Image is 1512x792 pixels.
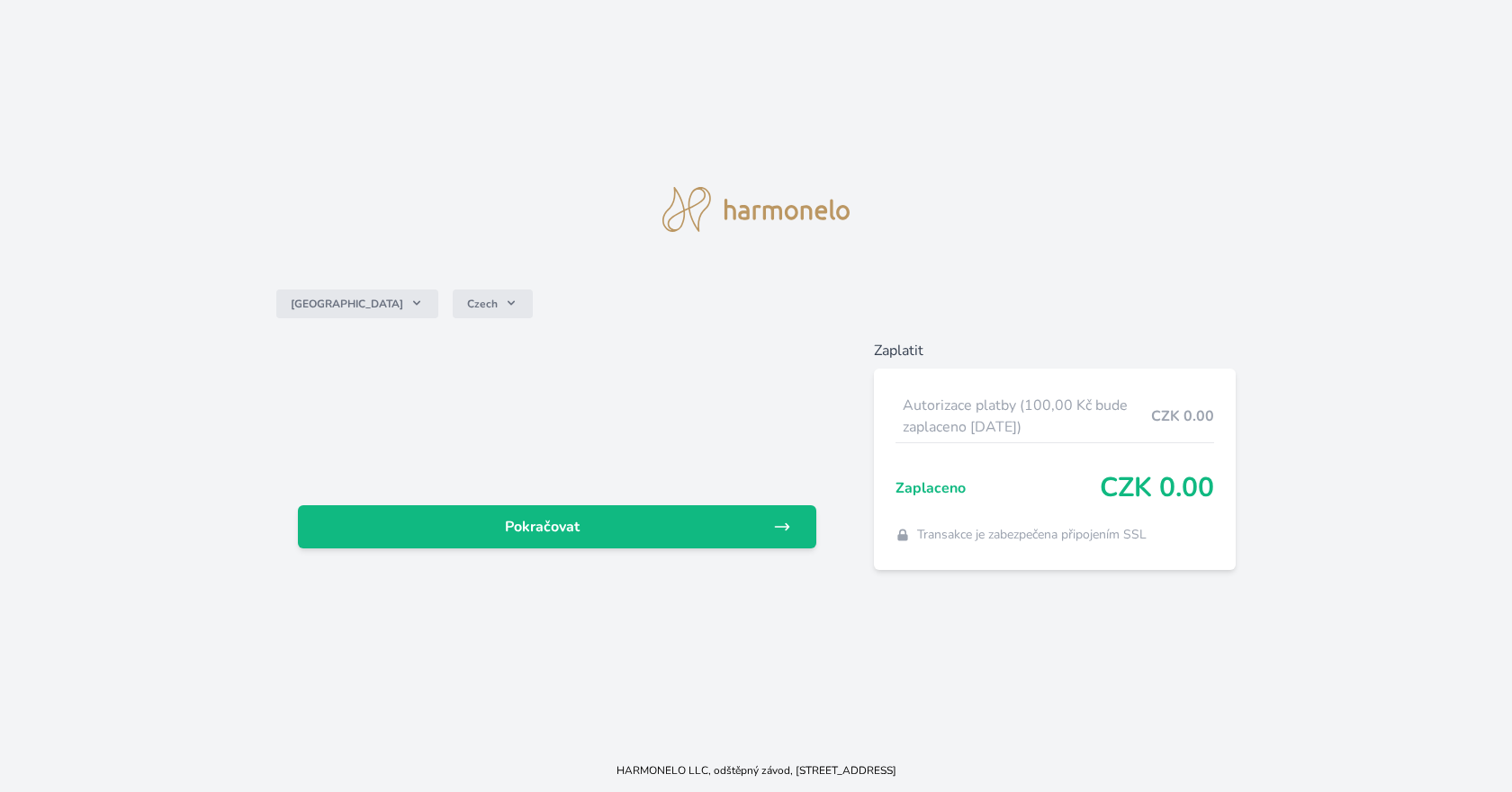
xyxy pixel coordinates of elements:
[453,289,533,318] button: Czech
[903,395,1152,438] span: Autorizace platby (100,00 Kč bude zaplaceno [DATE])
[874,340,1237,361] h6: Zaplatit
[276,289,438,318] button: [GEOGRAPHIC_DATA]
[895,477,1101,499] span: Zaplaceno
[298,505,816,548] a: Pokračovat
[1151,405,1214,427] span: CZK 0.00
[662,187,850,232] img: logo.svg
[1100,472,1214,504] span: CZK 0.00
[467,297,498,311] span: Czech
[312,516,773,538] span: Pokračovat
[291,297,403,311] span: [GEOGRAPHIC_DATA]
[917,526,1147,544] span: Transakce je zabezpečena připojením SSL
